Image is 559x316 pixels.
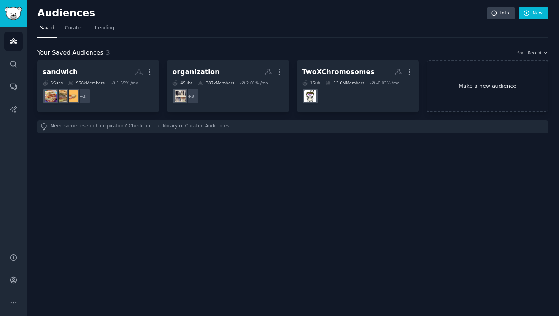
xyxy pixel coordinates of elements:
a: Saved [37,22,57,38]
a: New [519,7,548,20]
div: 4 Sub s [172,80,192,86]
a: Curated [62,22,86,38]
div: -0.03 % /mo [376,80,400,86]
img: TwoXChromosomes [304,90,316,102]
button: Recent [528,50,548,56]
img: Homeorganization [175,90,186,102]
div: + 3 [183,88,199,104]
div: TwoXChromosomes [302,67,375,77]
a: organization4Subs387kMembers2.01% /mo+3Homeorganization [167,60,289,112]
h2: Audiences [37,7,487,19]
span: Saved [40,25,54,32]
a: Curated Audiences [185,123,229,131]
div: sandwich [43,67,78,77]
a: Trending [92,22,117,38]
div: Sort [517,50,526,56]
div: organization [172,67,219,77]
div: 1 Sub [302,80,321,86]
a: Info [487,7,515,20]
div: 387k Members [198,80,234,86]
img: eatsandwiches [45,90,57,102]
div: 2.01 % /mo [246,80,268,86]
a: sandwich5Subs958kMembers1.65% /mo+2SandwichOracleSandwicheseatsandwiches [37,60,159,112]
div: Need some research inspiration? Check out our library of [37,120,548,133]
img: Sandwiches [56,90,67,102]
img: GummySearch logo [5,7,22,20]
span: Curated [65,25,84,32]
span: Trending [94,25,114,32]
div: 5 Sub s [43,80,63,86]
span: Recent [528,50,542,56]
span: Your Saved Audiences [37,48,103,58]
a: TwoXChromosomes1Sub13.6MMembers-0.03% /moTwoXChromosomes [297,60,419,112]
img: SandwichOracle [66,90,78,102]
div: 958k Members [68,80,105,86]
span: 3 [106,49,110,56]
div: + 2 [75,88,91,104]
div: 13.6M Members [326,80,364,86]
div: 1.65 % /mo [116,80,138,86]
a: Make a new audience [427,60,548,112]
